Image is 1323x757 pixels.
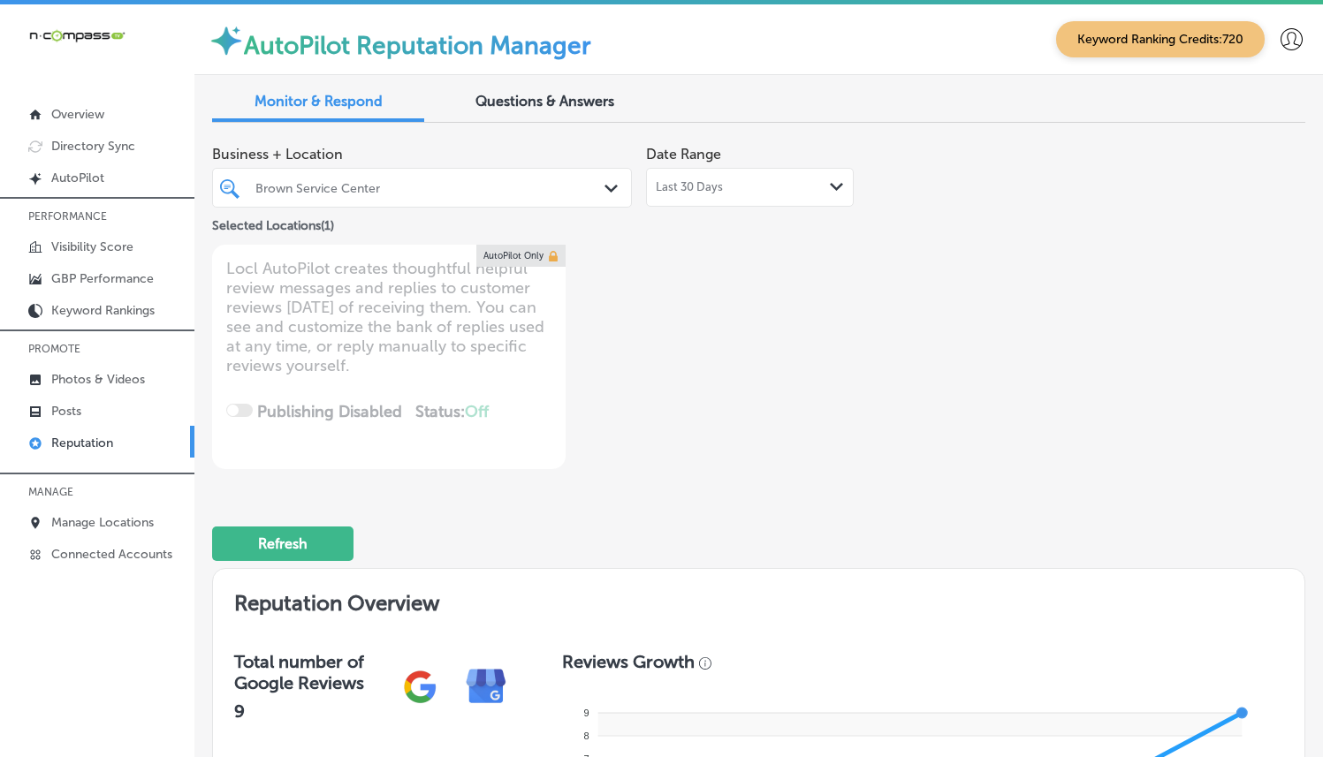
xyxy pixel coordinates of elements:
p: Posts [51,404,81,419]
h3: Total number of Google Reviews [234,651,387,693]
span: Questions & Answers [475,93,614,110]
p: Connected Accounts [51,547,172,562]
h2: Reputation Overview [213,569,1304,630]
p: Reputation [51,435,113,450]
p: Photos & Videos [51,372,145,387]
p: Overview [51,107,104,122]
label: Date Range [646,146,721,163]
span: Last 30 Days [656,180,723,194]
tspan: 8 [583,731,589,741]
button: Refresh [212,526,354,561]
p: AutoPilot [51,170,104,185]
p: Visibility Score [51,239,133,254]
span: Keyword Ranking Credits: 720 [1056,21,1265,57]
p: Manage Locations [51,515,154,530]
h3: Reviews Growth [562,651,695,672]
img: 660ab0bf-5cc7-4cb8-ba1c-48b5ae0f18e60NCTV_CLogo_TV_Black_-500x88.png [28,27,125,44]
h2: 9 [234,700,387,722]
label: AutoPilot Reputation Manager [244,31,591,60]
p: GBP Performance [51,271,154,286]
div: Brown Service Center [255,180,606,195]
img: gPZS+5FD6qPJAAAAABJRU5ErkJggg== [387,654,453,720]
span: Monitor & Respond [255,93,383,110]
p: Selected Locations ( 1 ) [212,211,334,233]
img: autopilot-icon [209,23,244,58]
tspan: 9 [583,708,589,718]
p: Keyword Rankings [51,303,155,318]
span: Business + Location [212,146,632,163]
p: Directory Sync [51,139,135,154]
img: e7ababfa220611ac49bdb491a11684a6.png [453,654,520,720]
